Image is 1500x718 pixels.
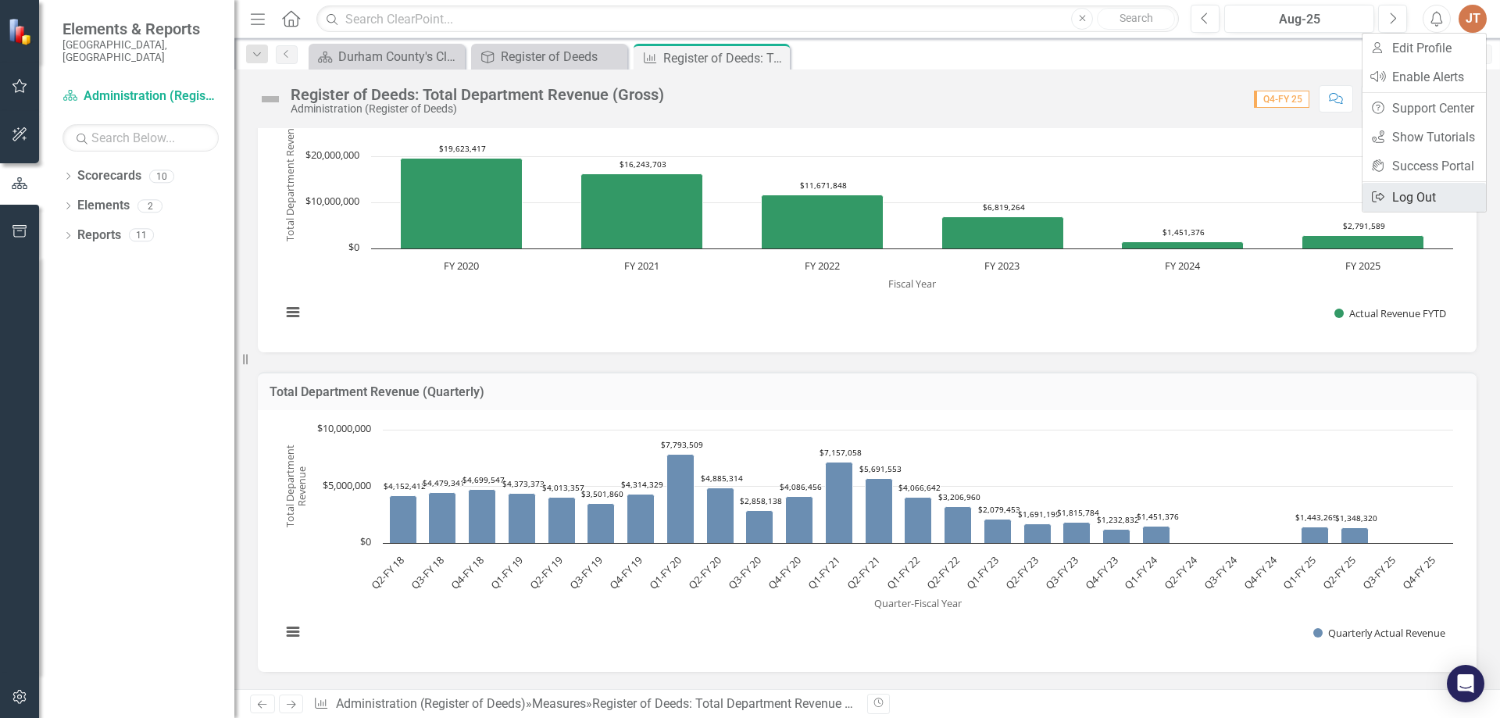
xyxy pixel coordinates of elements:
[273,422,1461,656] svg: Interactive chart
[323,478,371,492] text: $5,000,000
[137,199,162,213] div: 2
[1165,259,1201,273] text: FY 2024
[725,553,763,591] text: Q3-FY 20
[1137,511,1179,522] text: $1,451,376
[905,497,932,543] path: Q1-FY 22, 4,066,642. Quarterly Actual Revenue.
[984,259,1020,273] text: FY 2023
[305,148,359,162] text: $20,000,000
[1313,625,1448,641] button: Show Quarterly Actual Revenue
[663,48,786,68] div: Register of Deeds: Total Department Revenue (Gross)
[305,194,359,208] text: $10,000,000
[667,454,695,543] path: Q1-FY 20, 7,793,509. Quarterly Actual Revenue.
[348,240,359,254] text: $0
[527,553,565,591] text: Q2-FY 19
[1362,183,1486,212] a: Log Out
[866,478,893,543] path: Q2-FY 21, 5,691,553. Quarterly Actual Revenue.
[1120,12,1153,24] span: Search
[1042,553,1080,591] text: Q3-FY 23
[1359,553,1398,591] text: Q3-FY 25
[1224,5,1374,33] button: Aug-25
[129,229,154,242] div: 11
[291,103,664,115] div: Administration (Register of Deeds)
[283,445,309,527] text: Total Department Revenue
[475,47,623,66] a: Register of Deeds
[1103,529,1130,543] path: Q4-FY 23, 1,232,832. Quarterly Actual Revenue.
[1097,514,1139,525] text: $1,232,832
[1459,5,1487,33] button: JT
[317,421,371,435] text: $10,000,000
[1097,8,1175,30] button: Search
[581,174,703,249] path: FY 2021, 16,243,703. Actual Revenue FYTD.
[62,124,219,152] input: Search Below...
[1335,513,1377,523] text: $1,348,320
[548,497,576,543] path: Q2-FY 19, 4,013,357. Quarterly Actual Revenue.
[888,277,937,291] text: Fiscal Year
[1082,553,1120,591] text: Q4-FY 23
[859,463,902,474] text: $5,691,553
[273,422,1461,656] div: Chart. Highcharts interactive chart.
[627,494,655,543] path: Q4-FY 19, 4,314,329. Quarterly Actual Revenue.
[1341,527,1369,543] path: Q2-FY 25, 1,348,320. Quarterly Actual Revenue.
[509,493,536,543] path: Q1-FY 19, 4,373,373. Quarterly Actual Revenue.
[1362,94,1486,123] a: Support Center
[62,88,219,105] a: Administration (Register of Deeds)
[685,553,723,591] text: Q2-FY 20
[270,385,1465,399] h3: Total Department Revenue (Quarterly)
[1057,507,1099,518] text: $1,815,784
[1122,242,1244,249] path: FY 2024, 1,451,376. Actual Revenue FYTD.
[587,503,615,543] path: Q3-FY 19, 3,501,860. Quarterly Actual Revenue.
[581,488,623,499] text: $3,501,860
[1334,305,1448,321] button: Show Actual Revenue FYTD
[1018,509,1060,520] text: $1,691,195
[408,553,446,591] text: Q3-FY 18
[283,117,297,242] text: Total Department Revenue
[884,553,922,591] text: Q1-FY 22
[258,87,283,112] img: Not Defined
[149,170,174,183] div: 10
[620,159,666,170] text: $16,243,703
[487,553,526,591] text: Q1-FY 19
[1399,553,1437,591] text: Q4-FY 25
[423,477,465,488] text: $4,479,341
[701,473,743,484] text: $4,885,314
[77,227,121,245] a: Reports
[462,474,505,485] text: $4,699,547
[1122,552,1161,591] text: Q1-FY 24
[444,259,479,273] text: FY 2020
[336,696,526,711] a: Administration (Register of Deeds)
[1345,259,1380,273] text: FY 2025
[1447,665,1484,702] div: Open Intercom Messenger
[313,695,855,713] div: » »
[923,553,962,591] text: Q2-FY 22
[390,495,417,543] path: Q2-FY 18, 4,152,412. Quarterly Actual Revenue.
[62,38,219,64] small: [GEOGRAPHIC_DATA], [GEOGRAPHIC_DATA]
[646,553,684,591] text: Q1-FY 20
[765,553,803,591] text: Q4-FY 20
[805,553,843,591] text: Q1-FY 21
[401,159,523,249] path: FY 2020, 19,623,417. Actual Revenue FYTD.
[1362,34,1486,63] a: Edit Profile
[439,143,486,154] text: $19,623,417
[77,167,141,185] a: Scorecards
[1162,227,1205,238] text: $1,451,376
[740,495,782,506] text: $2,858,138
[360,534,371,548] text: $0
[983,202,1025,213] text: $6,819,264
[624,259,659,273] text: FY 2021
[8,18,35,45] img: ClearPoint Strategy
[542,482,584,493] text: $4,013,357
[369,553,407,591] text: Q2-FY 18
[77,197,130,215] a: Elements
[1343,220,1385,231] text: $2,791,589
[501,47,623,66] div: Register of Deeds
[532,696,586,711] a: Measures
[273,102,1461,337] svg: Interactive chart
[820,447,862,458] text: $7,157,058
[1241,552,1280,591] text: Q4-FY 24
[1362,123,1486,152] a: Show Tutorials
[942,217,1064,249] path: FY 2023, 6,819,264. Actual Revenue FYTD.
[1201,552,1240,591] text: Q3-FY 24
[1302,527,1329,543] path: Q1-FY 25, 1,443,269. Quarterly Actual Revenue.
[800,180,847,191] text: $11,671,848
[282,621,304,643] button: View chart menu, Chart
